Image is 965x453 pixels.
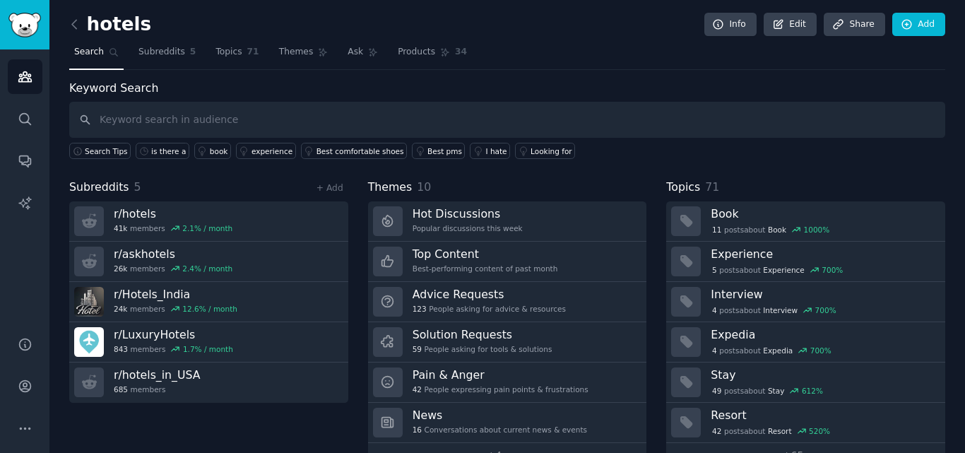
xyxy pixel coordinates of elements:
span: 59 [413,344,422,354]
h3: r/ LuxuryHotels [114,327,233,342]
div: post s about [711,223,831,236]
div: Best comfortable shoes [316,146,404,156]
div: Best pms [427,146,462,156]
span: 71 [705,180,719,194]
span: 11 [712,225,721,235]
a: Stay49postsaboutStay612% [666,363,945,403]
h3: Advice Requests [413,287,566,302]
a: Products34 [393,41,472,70]
span: Interview [763,305,798,315]
a: Expedia4postsaboutExpedia700% [666,322,945,363]
a: Edit [764,13,817,37]
a: Solution Requests59People asking for tools & solutions [368,322,647,363]
a: Pain & Anger42People expressing pain points & frustrations [368,363,647,403]
a: Share [824,13,884,37]
div: 2.4 % / month [182,264,232,273]
a: experience [236,143,296,159]
div: 2.1 % / month [182,223,232,233]
span: 4 [712,305,717,315]
a: Ask [343,41,383,70]
h3: r/ hotels [114,206,232,221]
div: members [114,304,237,314]
a: Add [892,13,945,37]
button: Search Tips [69,143,131,159]
a: Best pms [412,143,465,159]
h3: Resort [711,408,935,423]
span: Ask [348,46,363,59]
div: People asking for tools & solutions [413,344,552,354]
a: Info [704,13,757,37]
a: Book11postsaboutBook1000% [666,201,945,242]
a: + Add [316,183,343,193]
a: r/hotels_in_USA685members [69,363,348,403]
a: Best comfortable shoes [301,143,407,159]
span: Resort [768,426,792,436]
img: GummySearch logo [8,13,41,37]
a: book [194,143,231,159]
span: 41k [114,223,127,233]
div: Popular discussions this week [413,223,523,233]
span: 5 [712,265,717,275]
span: Themes [368,179,413,196]
a: is there a [136,143,189,159]
img: Hotels_India [74,287,104,317]
span: 16 [413,425,422,435]
h3: Interview [711,287,935,302]
h3: Stay [711,367,935,382]
a: Themes [274,41,333,70]
div: post s about [711,344,832,357]
a: Hot DiscussionsPopular discussions this week [368,201,647,242]
img: LuxuryHotels [74,327,104,357]
a: Resort42postsaboutResort520% [666,403,945,443]
h3: Experience [711,247,935,261]
span: Stay [768,386,784,396]
span: 123 [413,304,427,314]
a: r/Hotels_India24kmembers12.6% / month [69,282,348,322]
div: book [210,146,228,156]
a: I hate [470,143,510,159]
a: r/askhotels26kmembers2.4% / month [69,242,348,282]
span: Book [768,225,786,235]
span: 5 [190,46,196,59]
h3: Solution Requests [413,327,552,342]
div: post s about [711,304,837,317]
h3: Hot Discussions [413,206,523,221]
a: Looking for [515,143,575,159]
span: 42 [712,426,721,436]
h3: Book [711,206,935,221]
input: Keyword search in audience [69,102,945,138]
h3: r/ Hotels_India [114,287,237,302]
a: News16Conversations about current news & events [368,403,647,443]
span: Products [398,46,435,59]
span: 4 [712,346,717,355]
a: r/hotels41kmembers2.1% / month [69,201,348,242]
span: 71 [247,46,259,59]
a: Top ContentBest-performing content of past month [368,242,647,282]
div: post s about [711,384,824,397]
span: 34 [455,46,467,59]
h3: Expedia [711,327,935,342]
a: Advice Requests123People asking for advice & resources [368,282,647,322]
div: experience [251,146,292,156]
div: 12.6 % / month [182,304,237,314]
span: 843 [114,344,128,354]
div: is there a [151,146,186,156]
div: members [114,384,201,394]
span: Experience [763,265,805,275]
label: Keyword Search [69,81,158,95]
div: post s about [711,264,844,276]
a: Experience5postsaboutExperience700% [666,242,945,282]
div: Looking for [531,146,572,156]
span: 5 [134,180,141,194]
div: 1.7 % / month [183,344,233,354]
span: 26k [114,264,127,273]
div: Best-performing content of past month [413,264,558,273]
div: People expressing pain points & frustrations [413,384,588,394]
div: members [114,264,232,273]
a: Interview4postsaboutInterview700% [666,282,945,322]
h3: r/ askhotels [114,247,232,261]
h3: r/ hotels_in_USA [114,367,201,382]
a: Search [69,41,124,70]
div: I hate [485,146,507,156]
div: 700 % [822,265,843,275]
